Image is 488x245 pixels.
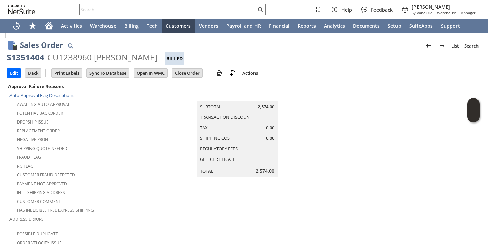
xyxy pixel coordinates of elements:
span: 0.00 [266,125,274,131]
a: Customer Comment [17,199,61,204]
span: Support [441,23,460,29]
span: 0.00 [266,135,274,142]
a: Shipping Cost [200,135,232,141]
span: 2,574.00 [258,103,274,110]
a: Transaction Discount [200,114,252,120]
a: Address Errors [9,216,44,222]
svg: Recent Records [12,22,20,30]
svg: Home [45,22,53,30]
a: Tax [200,125,208,131]
a: Home [41,19,57,33]
div: CU1238960 [PERSON_NAME] [47,52,157,63]
caption: Summary [197,90,278,101]
a: Shipping Quote Needed [17,146,67,151]
a: Intl. Shipping Address [17,190,65,195]
a: Setup [384,19,405,33]
input: Search [80,5,256,14]
a: Search [462,40,481,51]
div: Shortcuts [24,19,41,33]
a: List [449,40,462,51]
a: Replacement Order [17,128,60,134]
a: Gift Certificate [200,156,236,162]
iframe: Click here to launch Oracle Guided Learning Help Panel [467,98,480,122]
input: Close Order [172,69,202,77]
img: add-record.svg [229,69,237,77]
a: Payroll and HR [222,19,265,33]
span: Payroll and HR [226,23,261,29]
a: RIS flag [17,163,34,169]
a: Financial [265,19,293,33]
span: Warehouse - Manager [437,10,476,15]
svg: logo [8,5,35,14]
a: Has Ineligible Free Express Shipping [17,207,94,213]
span: Setup [388,23,401,29]
svg: Shortcuts [28,22,37,30]
img: print.svg [215,69,223,77]
input: Back [25,69,41,77]
a: Potential Backorder [17,110,63,116]
span: Billing [124,23,139,29]
a: Possible Duplicate [17,231,58,237]
div: Billed [165,52,184,65]
a: Support [437,19,464,33]
a: Activities [57,19,86,33]
a: Documents [349,19,384,33]
span: Oracle Guided Learning Widget. To move around, please hold and drag [467,111,480,123]
span: 2,574.00 [256,168,274,174]
a: Negative Profit [17,137,50,143]
span: Activities [61,23,82,29]
a: Total [200,168,213,174]
a: Fraud Flag [17,154,41,160]
a: Customer Fraud Detected [17,172,75,178]
span: Help [341,6,352,13]
span: Financial [269,23,289,29]
span: Feedback [371,6,393,13]
input: Sync To Database [87,69,129,77]
svg: Search [256,5,264,14]
a: Actions [240,70,261,76]
img: Next [438,42,446,50]
span: Reports [298,23,316,29]
a: SuiteApps [405,19,437,33]
a: Payment not approved [17,181,67,187]
a: Warehouse [86,19,120,33]
a: Awaiting Auto-Approval [17,101,70,107]
span: Customers [166,23,191,29]
a: Vendors [195,19,222,33]
a: Reports [293,19,320,33]
img: Quick Find [66,42,75,50]
h1: Sales Order [20,39,63,51]
span: Warehouse [90,23,116,29]
a: Regulatory Fees [200,146,238,152]
span: Vendors [199,23,218,29]
span: Documents [353,23,380,29]
img: Previous [424,42,432,50]
a: Customers [162,19,195,33]
a: Dropship Issue [17,119,49,125]
a: Auto-Approval Flag Descriptions [9,92,74,98]
input: Open In WMC [134,69,167,77]
input: Edit [7,69,21,77]
a: Subtotal [200,103,221,110]
span: Analytics [324,23,345,29]
span: Tech [147,23,158,29]
a: Tech [143,19,162,33]
a: Analytics [320,19,349,33]
div: S1351404 [7,52,44,63]
div: Approval Failure Reasons [7,82,162,91]
span: SuiteApps [409,23,433,29]
a: Billing [120,19,143,33]
input: Print Labels [52,69,82,77]
a: Recent Records [8,19,24,33]
span: - [434,10,435,15]
span: [PERSON_NAME] [412,4,476,10]
span: Sylvane Old [412,10,433,15]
